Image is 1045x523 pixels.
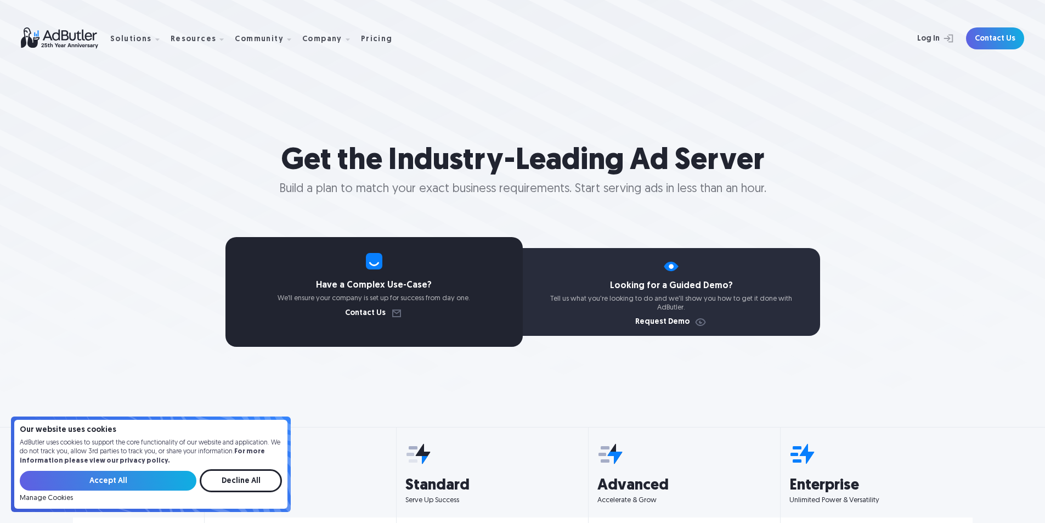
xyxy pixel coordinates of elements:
[302,21,359,56] div: Company
[361,36,393,43] div: Pricing
[20,469,282,502] form: Email Form
[200,469,282,492] input: Decline All
[302,36,342,43] div: Company
[20,494,73,502] a: Manage Cookies
[523,295,820,312] p: Tell us what you're looking to do and we'll show you how to get it done with AdButler.
[635,318,707,326] a: Request Demo
[235,21,300,56] div: Community
[213,478,387,493] h3: Essentials
[966,27,1024,49] a: Contact Us
[171,21,233,56] div: Resources
[523,282,820,290] h4: Looking for a Guided Demo?
[789,496,963,505] p: Unlimited Power & Versatility
[225,294,523,303] p: We’ll ensure your company is set up for success from day one.
[20,471,196,491] input: Accept All
[405,496,579,505] p: Serve Up Success
[888,27,959,49] a: Log In
[597,496,771,505] p: Accelerate & Grow
[597,478,771,493] h3: Advanced
[235,36,284,43] div: Community
[213,496,387,505] p: To Get You Going
[789,478,963,493] h3: Enterprise
[171,36,217,43] div: Resources
[225,281,523,290] h4: Have a Complex Use-Case?
[345,310,403,317] a: Contact Us
[405,478,579,493] h3: Standard
[20,426,282,434] h4: Our website uses cookies
[361,33,402,43] a: Pricing
[110,21,168,56] div: Solutions
[110,36,152,43] div: Solutions
[20,438,282,466] p: AdButler uses cookies to support the core functionality of our website and application. We do not...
